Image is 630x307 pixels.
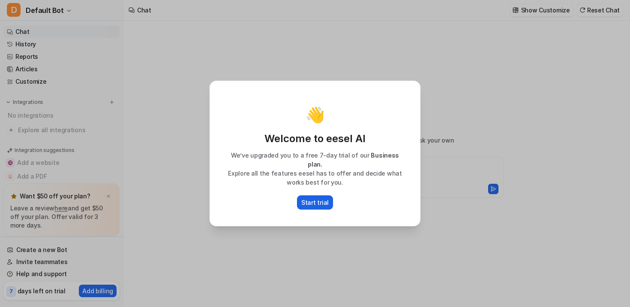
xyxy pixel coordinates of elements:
button: Start trial [297,195,333,210]
p: Start trial [301,198,329,207]
p: Welcome to eesel AI [219,132,411,146]
p: Explore all the features eesel has to offer and decide what works best for you. [219,169,411,187]
p: 👋 [306,106,325,123]
p: We’ve upgraded you to a free 7-day trial of our [219,151,411,169]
